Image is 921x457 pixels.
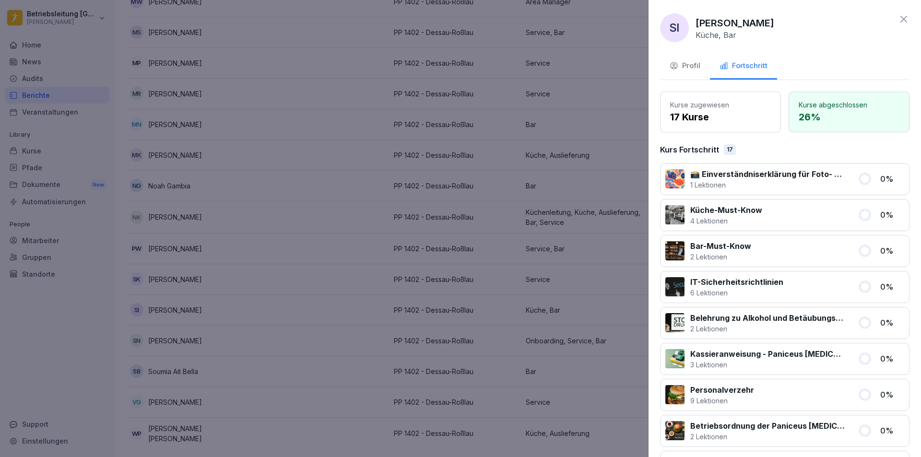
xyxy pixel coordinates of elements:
[880,389,904,400] p: 0 %
[720,60,767,71] div: Fortschritt
[880,353,904,364] p: 0 %
[670,100,771,110] p: Kurse zugewiesen
[690,216,762,226] p: 4 Lektionen
[690,396,754,406] p: 9 Lektionen
[724,144,736,155] div: 17
[880,425,904,436] p: 0 %
[690,204,762,216] p: Küche-Must-Know
[690,420,846,432] p: Betriebsordnung der Paniceus [MEDICAL_DATA] Systemzentrale
[690,252,751,262] p: 2 Lektionen
[710,54,777,80] button: Fortschritt
[880,173,904,185] p: 0 %
[690,324,846,334] p: 2 Lektionen
[670,110,771,124] p: 17 Kurse
[690,312,846,324] p: Belehrung zu Alkohol und Betäubungsmitteln am Arbeitsplatz
[880,209,904,221] p: 0 %
[690,384,754,396] p: Personalverzehr
[690,348,846,360] p: Kassieranweisung - Paniceus [MEDICAL_DATA] Systemzentrale GmbH
[690,432,846,442] p: 2 Lektionen
[660,144,719,155] p: Kurs Fortschritt
[799,110,899,124] p: 26 %
[690,276,783,288] p: IT-Sicherheitsrichtlinien
[660,54,710,80] button: Profil
[799,100,899,110] p: Kurse abgeschlossen
[660,13,689,42] div: SI
[880,281,904,293] p: 0 %
[696,30,736,40] p: Küche, Bar
[690,240,751,252] p: Bar-Must-Know
[696,16,774,30] p: [PERSON_NAME]
[880,317,904,328] p: 0 %
[690,180,846,190] p: 1 Lektionen
[880,245,904,257] p: 0 %
[690,288,783,298] p: 6 Lektionen
[690,360,846,370] p: 3 Lektionen
[690,168,846,180] p: 📸 Einverständniserklärung für Foto- und Videonutzung
[670,60,700,71] div: Profil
